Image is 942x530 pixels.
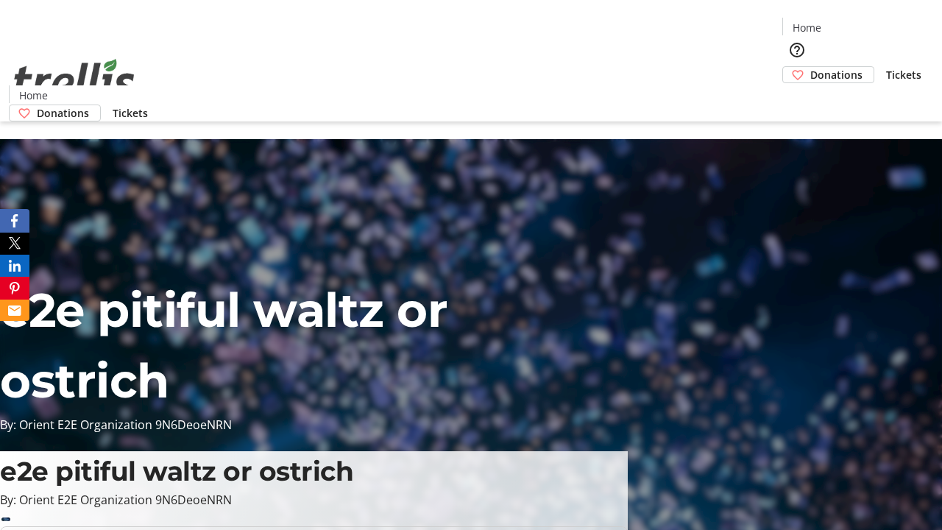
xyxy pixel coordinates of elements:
button: Cart [782,83,812,113]
a: Home [783,20,830,35]
span: Tickets [113,105,148,121]
button: Help [782,35,812,65]
a: Home [10,88,57,103]
span: Donations [37,105,89,121]
span: Tickets [886,67,921,82]
span: Home [19,88,48,103]
span: Donations [810,67,863,82]
img: Orient E2E Organization 9N6DeoeNRN's Logo [9,43,140,116]
a: Donations [782,66,874,83]
a: Donations [9,105,101,121]
a: Tickets [874,67,933,82]
a: Tickets [101,105,160,121]
span: Home [793,20,821,35]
